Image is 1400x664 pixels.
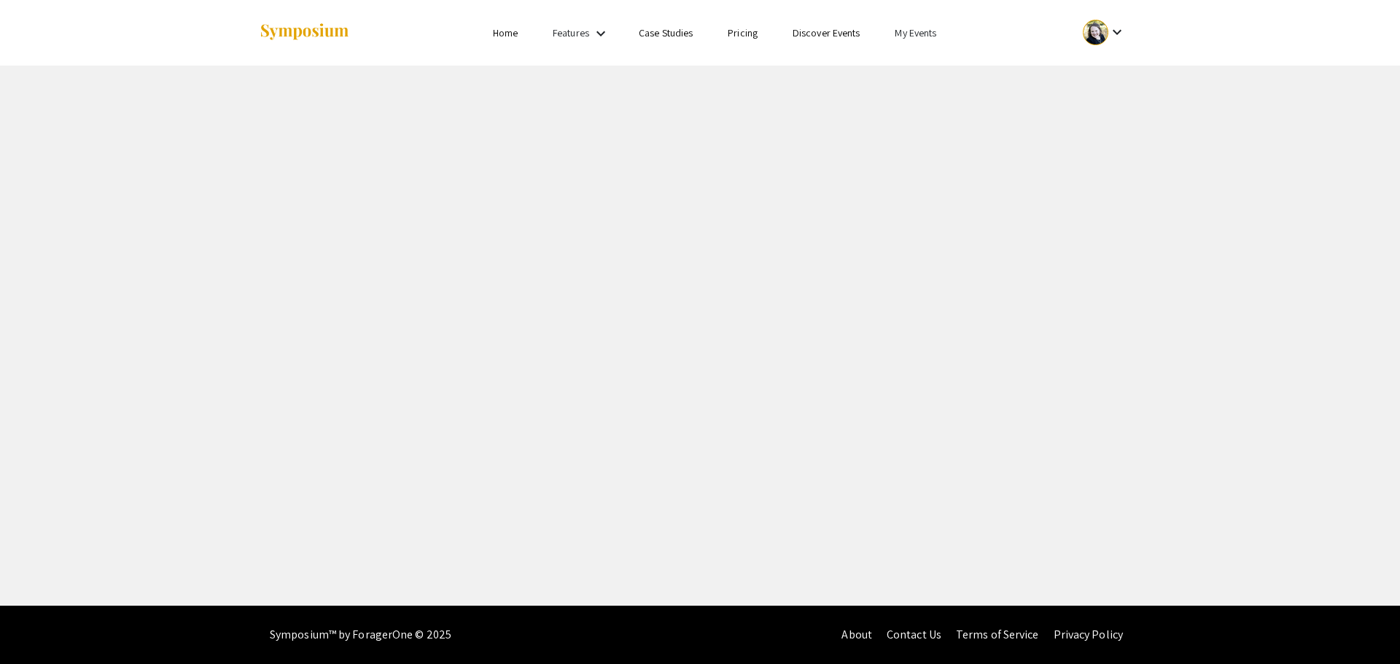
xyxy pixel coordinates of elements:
a: About [841,627,872,642]
img: Symposium by ForagerOne [259,23,350,42]
a: Terms of Service [956,627,1039,642]
a: Discover Events [793,26,860,39]
a: My Events [895,26,936,39]
a: Pricing [728,26,758,39]
a: Home [493,26,518,39]
button: Expand account dropdown [1067,16,1141,49]
a: Case Studies [639,26,693,39]
iframe: Chat [1338,598,1389,653]
div: Symposium™ by ForagerOne © 2025 [270,606,451,664]
mat-icon: Expand Features list [592,25,610,42]
mat-icon: Expand account dropdown [1108,23,1126,41]
a: Contact Us [887,627,941,642]
a: Privacy Policy [1054,627,1123,642]
a: Features [553,26,589,39]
